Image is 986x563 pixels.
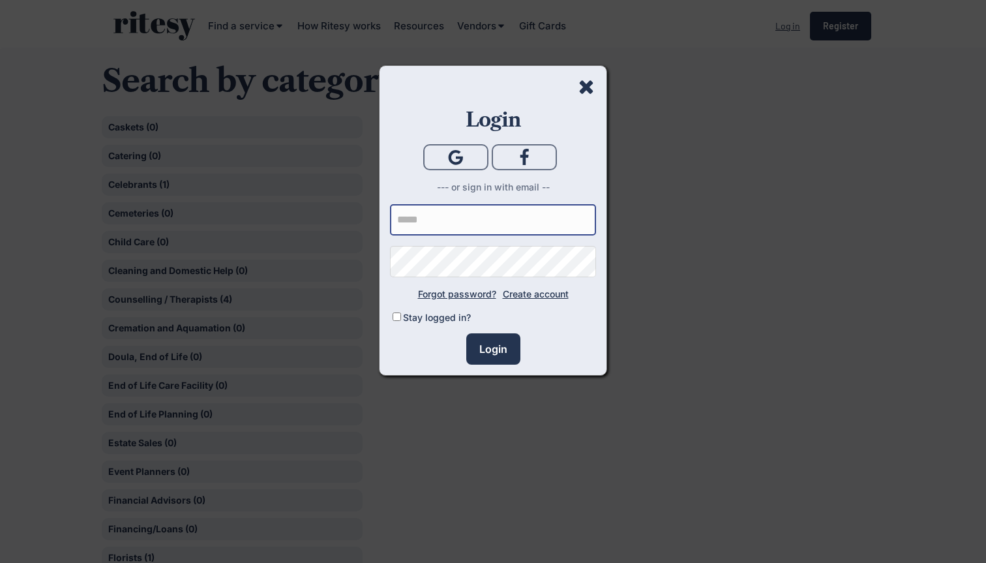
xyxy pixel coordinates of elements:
[466,333,520,365] button: Login
[390,106,596,134] h5: Login
[390,181,596,194] div: --- or sign in with email --
[418,288,496,301] div: Forgot password?
[403,312,471,323] label: Stay logged in?
[503,288,569,301] div: Create account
